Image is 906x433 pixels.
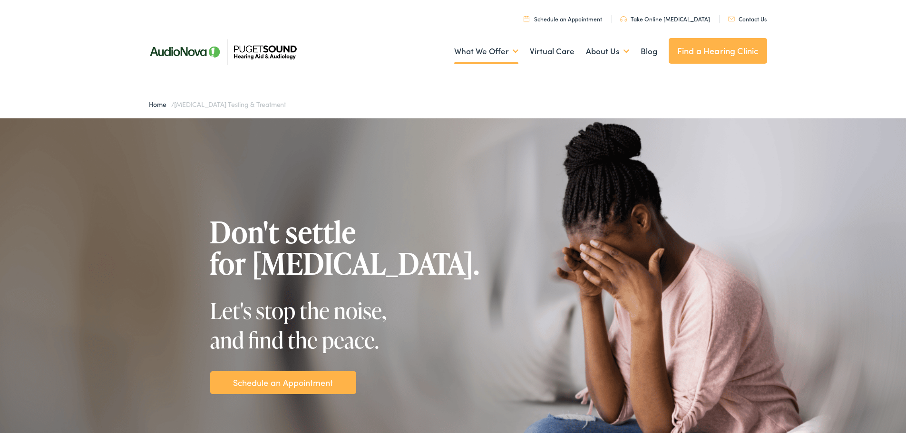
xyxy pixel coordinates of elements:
span: / [149,99,286,109]
img: utility icon [620,16,627,22]
a: What We Offer [454,34,518,69]
a: Contact Us [728,15,767,23]
a: Blog [641,34,657,69]
a: Schedule an Appointment [524,15,602,23]
a: About Us [586,34,629,69]
span: [MEDICAL_DATA] Testing & Treatment [174,99,286,109]
div: Let's stop the noise, and find the peace. [210,296,415,355]
img: utility icon [524,16,529,22]
a: Home [149,99,171,109]
a: Schedule an Appointment [233,376,333,389]
h1: Don't settle for [MEDICAL_DATA]. [210,216,480,279]
img: utility icon [728,17,735,21]
a: Virtual Care [530,34,575,69]
a: Find a Hearing Clinic [669,38,767,64]
a: Take Online [MEDICAL_DATA] [620,15,710,23]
